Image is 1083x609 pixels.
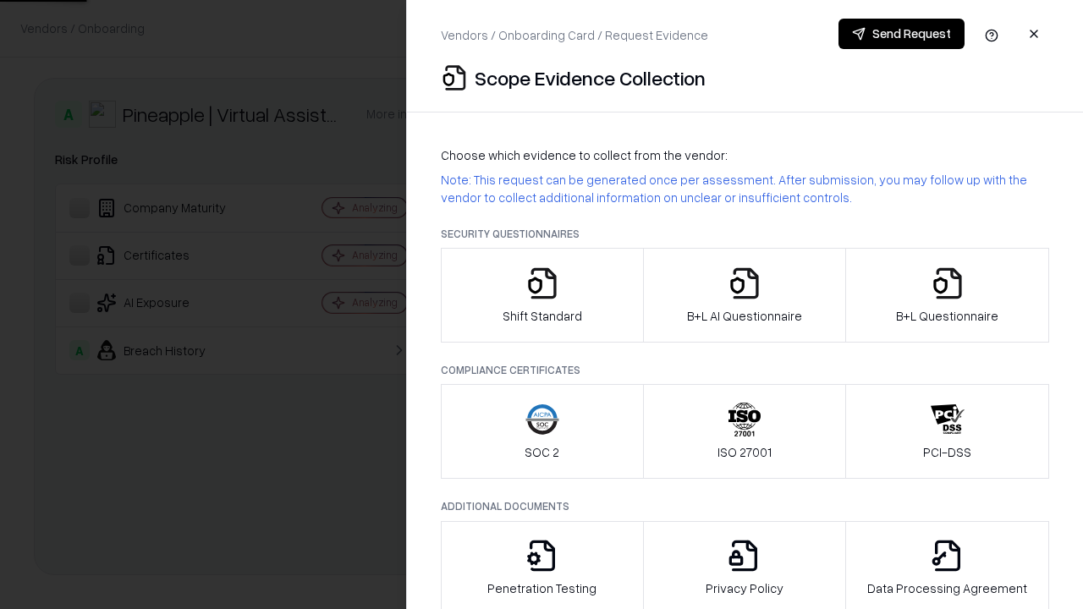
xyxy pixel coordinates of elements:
button: B+L AI Questionnaire [643,248,847,343]
button: SOC 2 [441,384,644,479]
button: PCI-DSS [845,384,1049,479]
p: Vendors / Onboarding Card / Request Evidence [441,26,708,44]
button: B+L Questionnaire [845,248,1049,343]
p: Shift Standard [503,307,582,325]
p: B+L Questionnaire [896,307,998,325]
p: Choose which evidence to collect from the vendor: [441,146,1049,164]
button: ISO 27001 [643,384,847,479]
p: Compliance Certificates [441,363,1049,377]
p: ISO 27001 [717,443,772,461]
p: Note: This request can be generated once per assessment. After submission, you may follow up with... [441,171,1049,206]
p: Penetration Testing [487,579,596,597]
p: Privacy Policy [706,579,783,597]
button: Send Request [838,19,965,49]
p: Security Questionnaires [441,227,1049,241]
p: Scope Evidence Collection [475,64,706,91]
p: SOC 2 [525,443,559,461]
p: Additional Documents [441,499,1049,513]
p: Data Processing Agreement [867,579,1027,597]
p: PCI-DSS [923,443,971,461]
button: Shift Standard [441,248,644,343]
p: B+L AI Questionnaire [687,307,802,325]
